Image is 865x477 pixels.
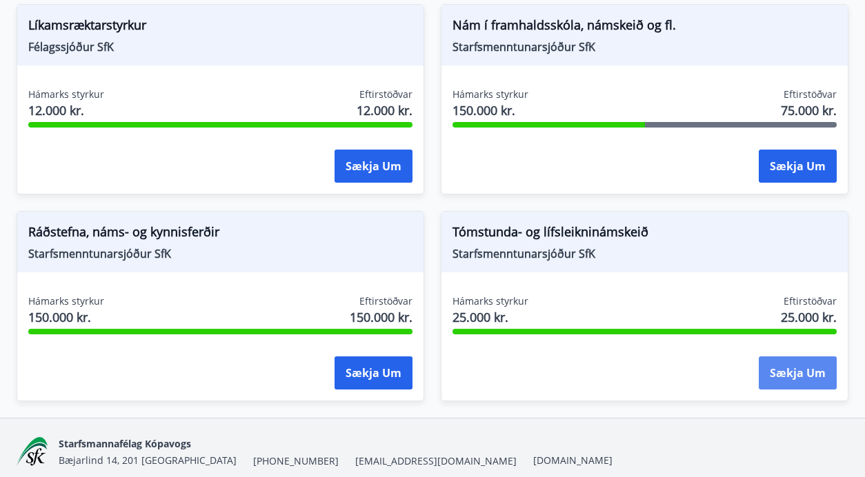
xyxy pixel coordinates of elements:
span: Félagssjóður SfK [28,39,412,54]
span: Eftirstöðvar [359,88,412,101]
span: 25.000 kr. [453,308,528,326]
button: Sækja um [335,356,412,389]
span: Hámarks styrkur [453,294,528,308]
a: [DOMAIN_NAME] [533,454,613,467]
span: 12.000 kr. [28,101,104,119]
span: Starfsmenntunarsjóður SfK [28,246,412,261]
span: Ráðstefna, náms- og kynnisferðir [28,223,412,246]
span: [PHONE_NUMBER] [253,454,339,468]
span: Starfsmannafélag Kópavogs [59,437,191,450]
button: Sækja um [335,150,412,183]
span: Hámarks styrkur [453,88,528,101]
span: 150.000 kr. [453,101,528,119]
span: Nám í framhaldsskóla, námskeið og fl. [453,16,837,39]
span: 25.000 kr. [781,308,837,326]
span: Eftirstöðvar [359,294,412,308]
span: Starfsmenntunarsjóður SfK [453,39,837,54]
span: 150.000 kr. [28,308,104,326]
span: Líkamsræktarstyrkur [28,16,412,39]
span: [EMAIL_ADDRESS][DOMAIN_NAME] [355,454,517,468]
span: Starfsmenntunarsjóður SfK [453,246,837,261]
button: Sækja um [759,150,837,183]
span: Hámarks styrkur [28,294,104,308]
span: Bæjarlind 14, 201 [GEOGRAPHIC_DATA] [59,454,237,467]
img: x5MjQkxwhnYn6YREZUTEa9Q4KsBUeQdWGts9Dj4O.png [17,437,48,467]
span: 75.000 kr. [781,101,837,119]
span: 150.000 kr. [350,308,412,326]
span: Hámarks styrkur [28,88,104,101]
span: Eftirstöðvar [784,88,837,101]
span: Tómstunda- og lífsleikninámskeið [453,223,837,246]
span: Eftirstöðvar [784,294,837,308]
button: Sækja um [759,356,837,389]
span: 12.000 kr. [357,101,412,119]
